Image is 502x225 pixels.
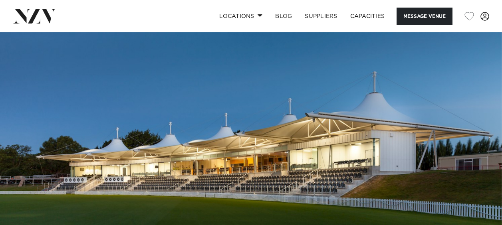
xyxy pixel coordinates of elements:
[269,8,298,25] a: BLOG
[298,8,343,25] a: SUPPLIERS
[213,8,269,25] a: Locations
[13,9,56,23] img: nzv-logo.png
[344,8,391,25] a: Capacities
[397,8,452,25] button: Message Venue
